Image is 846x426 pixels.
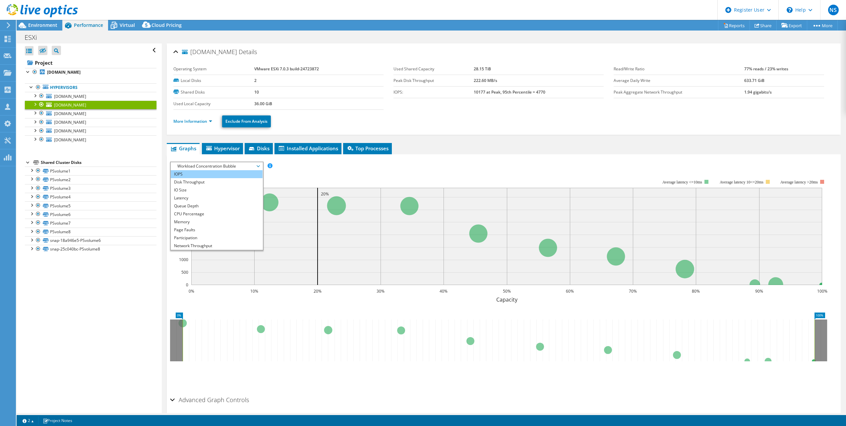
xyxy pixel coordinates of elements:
text: 500 [181,269,188,275]
text: 80% [692,288,700,294]
label: Local Disks [173,77,254,84]
label: IOPS: [393,89,474,96]
label: Average Daily Write [614,77,744,84]
a: PSvolume4 [25,193,156,201]
b: 77% reads / 23% writes [744,66,788,72]
b: 2 [254,78,257,83]
label: Used Shared Capacity [393,66,474,72]
li: Queue Depth [171,202,263,210]
b: [DOMAIN_NAME] [47,69,81,75]
li: IOPS [171,170,263,178]
h2: Advanced Graph Controls [170,393,249,406]
text: 30% [377,288,385,294]
span: Workload Concentration Bubble [174,162,259,170]
b: 1.94 gigabits/s [744,89,772,95]
span: Virtual [120,22,135,28]
text: 20% [321,191,329,197]
label: Operating System [173,66,254,72]
li: CPU Percentage [171,210,263,218]
b: 10177 at Peak, 95th Percentile = 4770 [474,89,545,95]
b: 10 [254,89,259,95]
text: 10% [250,288,258,294]
text: Average latency >20ms [780,180,818,184]
b: 633.71 GiB [744,78,764,83]
a: Export [776,20,807,31]
text: 60% [566,288,574,294]
li: Participation [171,234,263,242]
span: Installed Applications [278,145,338,152]
span: Hypervisor [205,145,240,152]
a: snap-25c040bc-PSvolume8 [25,245,156,253]
a: [DOMAIN_NAME] [25,118,156,127]
a: [DOMAIN_NAME] [25,127,156,135]
label: Shared Disks [173,89,254,96]
b: 222.60 MB/s [474,78,497,83]
b: VMware ESXi 7.0.3 build-24723872 [254,66,319,72]
a: Project Notes [38,416,77,425]
span: Details [239,48,257,56]
label: Peak Aggregate Network Throughput [614,89,744,96]
li: Memory [171,218,263,226]
text: 100% [817,288,827,294]
span: Cloud Pricing [151,22,182,28]
a: Project [25,57,156,68]
svg: \n [787,7,793,13]
a: PSvolume3 [25,184,156,193]
a: PSvolume5 [25,201,156,210]
a: [DOMAIN_NAME] [25,101,156,109]
text: 1000 [179,257,188,262]
span: [DOMAIN_NAME] [182,49,237,55]
span: [DOMAIN_NAME] [54,111,86,116]
a: PSvolume8 [25,228,156,236]
span: NS [828,5,839,15]
a: PSvolume6 [25,210,156,219]
a: [DOMAIN_NAME] [25,92,156,101]
li: Network Throughput [171,242,263,250]
label: Peak Disk Throughput [393,77,474,84]
tspan: Average latency 10<=20ms [720,180,763,184]
a: Reports [718,20,750,31]
a: 2 [18,416,38,425]
b: 36.00 GiB [254,101,272,106]
text: 50% [503,288,511,294]
label: Read/Write Ratio [614,66,744,72]
a: PSvolume7 [25,219,156,227]
a: Hypervisors [25,83,156,92]
div: Shared Cluster Disks [41,159,156,167]
span: [DOMAIN_NAME] [54,128,86,134]
a: Exclude From Analysis [222,115,271,127]
span: [DOMAIN_NAME] [54,119,86,125]
a: snap-18a946e5-PSvolume6 [25,236,156,245]
span: Environment [28,22,57,28]
text: Capacity [496,296,517,303]
text: 40% [440,288,448,294]
a: PSvolume1 [25,167,156,175]
span: Graphs [170,145,196,152]
span: Performance [74,22,103,28]
text: 90% [755,288,763,294]
li: Disk Throughput [171,178,263,186]
a: Share [750,20,777,31]
tspan: Average latency <=10ms [662,180,702,184]
text: 0% [188,288,194,294]
a: More [807,20,838,31]
label: Used Local Capacity [173,101,254,107]
a: More Information [173,118,212,124]
li: IO Size [171,186,263,194]
span: [DOMAIN_NAME] [54,102,86,108]
a: [DOMAIN_NAME] [25,135,156,144]
a: [DOMAIN_NAME] [25,68,156,77]
text: 70% [629,288,637,294]
span: [DOMAIN_NAME] [54,94,86,99]
span: Disks [248,145,270,152]
text: 0 [186,282,188,288]
b: 28.15 TiB [474,66,491,72]
a: PSvolume2 [25,175,156,184]
text: 20% [314,288,322,294]
h1: ESXi [22,34,47,41]
li: Latency [171,194,263,202]
span: [DOMAIN_NAME] [54,137,86,143]
span: Top Processes [346,145,389,152]
li: Page Faults [171,226,263,234]
a: [DOMAIN_NAME] [25,109,156,118]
